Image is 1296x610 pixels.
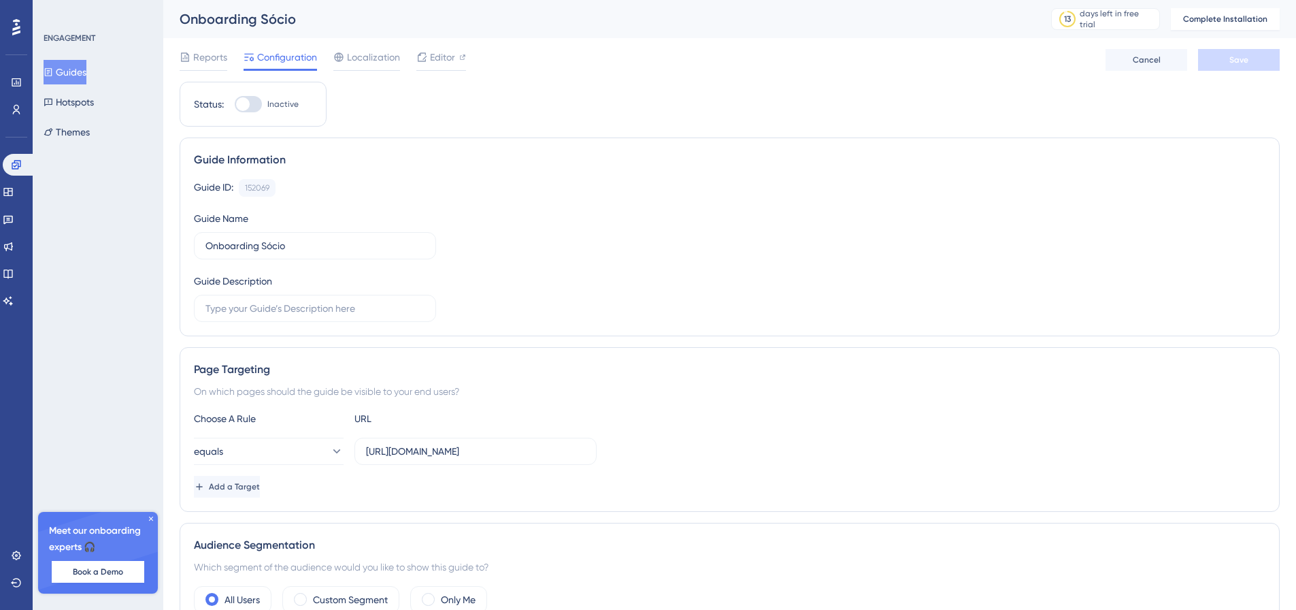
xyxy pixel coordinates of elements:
span: Reports [193,49,227,65]
div: Page Targeting [194,362,1265,378]
input: Type your Guide’s Name here [205,238,425,253]
span: Localization [347,49,400,65]
span: equals [194,443,223,460]
button: Save [1198,49,1280,71]
div: Onboarding Sócio [180,10,1017,29]
div: URL [354,411,504,427]
div: Status: [194,96,224,112]
div: ENGAGEMENT [44,33,95,44]
button: Book a Demo [52,561,144,583]
span: Add a Target [209,481,260,492]
div: Guide Description [194,273,272,289]
button: equals [194,438,344,465]
input: Type your Guide’s Description here [205,301,425,316]
input: yourwebsite.com/path [366,444,585,459]
div: 152069 [245,182,269,193]
span: Configuration [257,49,317,65]
span: Cancel [1133,54,1161,65]
div: Audience Segmentation [194,537,1265,553]
div: On which pages should the guide be visible to your end users? [194,383,1265,400]
span: Editor [430,49,455,65]
div: Guide Name [194,210,248,227]
button: Cancel [1106,49,1187,71]
div: 13 [1064,14,1071,25]
span: Save [1229,54,1248,65]
div: days left in free trial [1080,8,1155,30]
div: Guide Information [194,152,1265,168]
label: Custom Segment [313,592,388,608]
div: Which segment of the audience would you like to show this guide to? [194,559,1265,575]
div: Guide ID: [194,179,233,197]
span: Complete Installation [1183,14,1267,25]
div: Choose A Rule [194,411,344,427]
span: Inactive [267,99,299,110]
button: Complete Installation [1171,8,1280,30]
span: Book a Demo [73,566,123,577]
span: Meet our onboarding experts 🎧 [49,523,147,556]
label: All Users [225,592,260,608]
button: Hotspots [44,90,94,114]
button: Themes [44,120,90,144]
button: Guides [44,60,86,84]
label: Only Me [441,592,476,608]
button: Add a Target [194,476,260,498]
